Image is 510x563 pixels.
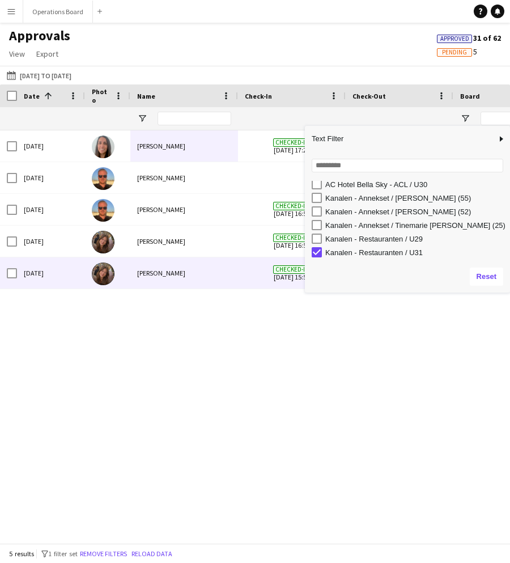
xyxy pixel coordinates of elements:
[137,113,147,124] button: Open Filter Menu
[325,208,507,216] div: Kanalen - Annekset / [PERSON_NAME] (52)
[273,234,311,242] span: Checked-in
[92,263,114,285] img: Anna Scheller
[92,199,114,222] img: Patrick Dolan
[245,92,272,100] span: Check-In
[245,130,339,162] span: [DATE] 17:27
[92,136,114,158] img: Nadia David
[470,268,503,286] button: Reset
[5,69,74,82] button: [DATE] to [DATE]
[92,231,114,253] img: Anna Scheller
[437,46,477,57] span: 5
[460,92,480,100] span: Board
[130,257,238,289] div: [PERSON_NAME]
[137,92,155,100] span: Name
[130,226,238,257] div: [PERSON_NAME]
[130,194,238,225] div: [PERSON_NAME]
[352,92,386,100] span: Check-Out
[23,1,93,23] button: Operations Board
[36,49,58,59] span: Export
[17,130,85,162] div: [DATE]
[130,130,238,162] div: [PERSON_NAME]
[325,180,507,189] div: AC Hotel Bella Sky - ACL / U30
[17,226,85,257] div: [DATE]
[17,194,85,225] div: [DATE]
[158,112,231,125] input: Name Filter Input
[442,49,467,56] span: Pending
[325,235,507,243] div: Kanalen - Restauranten / U29
[305,129,496,149] span: Text Filter
[440,35,469,43] span: Approved
[5,46,29,61] a: View
[460,113,470,124] button: Open Filter Menu
[129,548,175,560] button: Reload data
[305,150,510,259] div: Filter List
[312,159,503,172] input: Search filter values
[17,257,85,289] div: [DATE]
[245,257,339,289] span: [DATE] 15:56
[305,126,510,293] div: Column Filter
[325,194,507,202] div: Kanalen - Annekset / [PERSON_NAME] (55)
[32,46,63,61] a: Export
[245,194,339,225] span: [DATE] 16:56
[92,87,110,104] span: Photo
[48,549,78,558] span: 1 filter set
[17,162,85,193] div: [DATE]
[245,226,339,257] span: [DATE] 16:56
[325,221,507,230] div: Kanalen - Annekset / Tinemarie [PERSON_NAME] (25)
[273,138,311,147] span: Checked-in
[325,248,507,257] div: Kanalen - Restauranten / U31
[9,49,25,59] span: View
[24,92,40,100] span: Date
[273,202,311,210] span: Checked-in
[130,162,238,193] div: [PERSON_NAME]
[273,265,311,274] span: Checked-in
[78,548,129,560] button: Remove filters
[92,167,114,190] img: Patrick Dolan
[437,33,501,43] span: 31 of 62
